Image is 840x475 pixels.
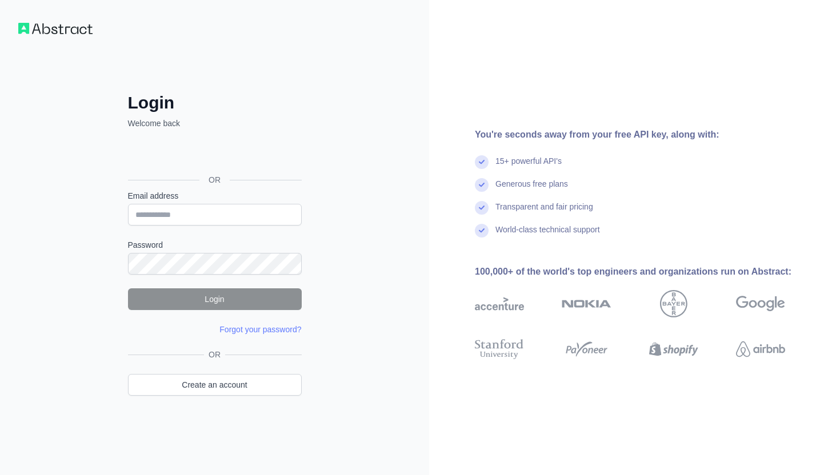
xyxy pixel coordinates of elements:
button: Login [128,288,302,310]
div: You're seconds away from your free API key, along with: [475,128,822,142]
img: google [736,290,785,317]
div: 100,000+ of the world's top engineers and organizations run on Abstract: [475,265,822,279]
img: Workflow [18,23,93,34]
div: Generous free plans [495,178,568,201]
img: airbnb [736,337,785,361]
div: World-class technical support [495,224,600,247]
label: Password [128,239,302,251]
img: shopify [649,337,698,361]
p: Welcome back [128,118,302,129]
a: Forgot your password? [219,325,301,334]
img: payoneer [562,337,611,361]
div: 15+ powerful API's [495,155,562,178]
iframe: Bouton "Se connecter avec Google" [122,142,305,167]
div: Transparent and fair pricing [495,201,593,224]
img: check mark [475,155,489,169]
img: bayer [660,290,687,317]
label: Email address [128,190,302,202]
img: check mark [475,178,489,192]
h2: Login [128,92,302,113]
img: stanford university [475,337,524,361]
img: check mark [475,224,489,237]
img: accenture [475,290,524,317]
img: nokia [562,290,611,317]
span: OR [204,349,225,360]
span: OR [199,174,230,186]
img: check mark [475,201,489,215]
a: Create an account [128,374,302,396]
